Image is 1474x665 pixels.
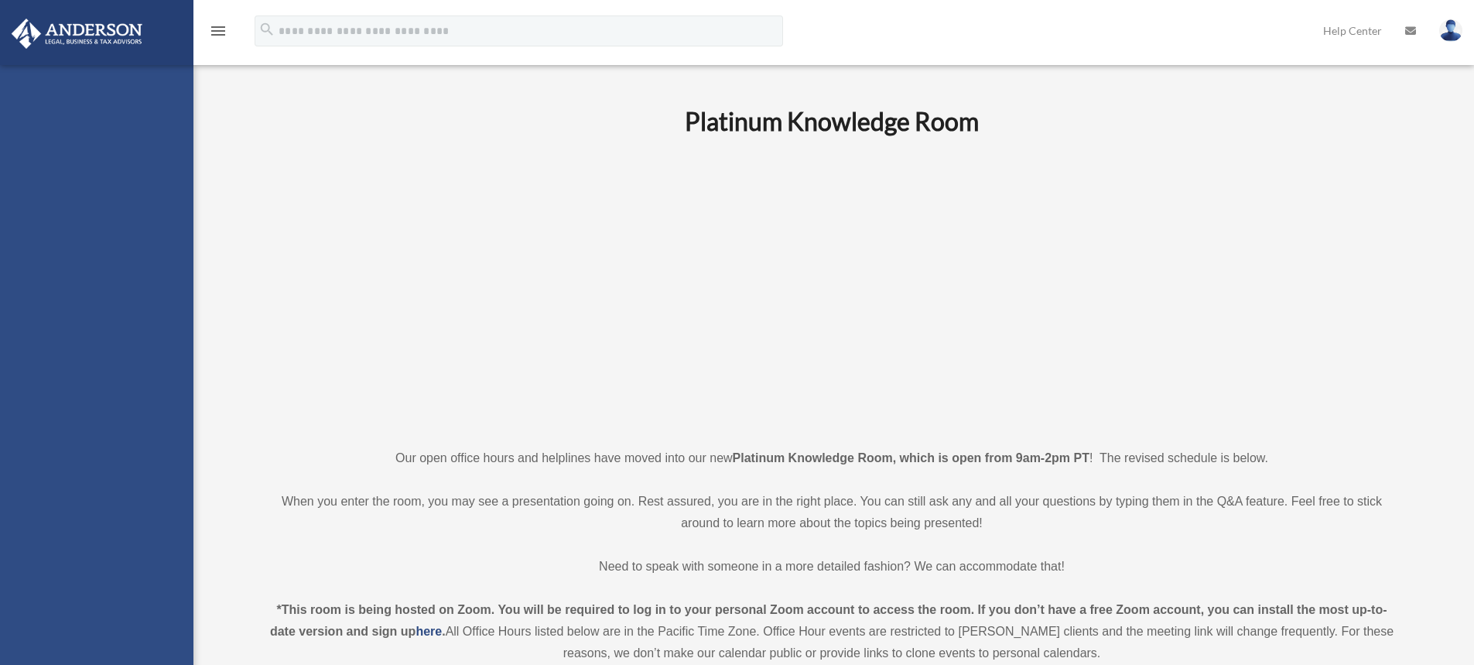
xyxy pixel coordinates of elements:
img: User Pic [1439,19,1462,42]
iframe: 231110_Toby_KnowledgeRoom [600,157,1064,419]
a: menu [209,27,227,40]
p: Our open office hours and helplines have moved into our new ! The revised schedule is below. [265,447,1399,469]
p: Need to speak with someone in a more detailed fashion? We can accommodate that! [265,556,1399,578]
div: All Office Hours listed below are in the Pacific Time Zone. Office Hour events are restricted to ... [265,599,1399,664]
a: here [416,625,442,638]
i: search [258,21,275,38]
b: Platinum Knowledge Room [685,106,979,136]
strong: Platinum Knowledge Room, which is open from 9am-2pm PT [733,451,1089,464]
strong: *This room is being hosted on Zoom. You will be required to log in to your personal Zoom account ... [270,603,1387,638]
strong: . [442,625,445,638]
img: Anderson Advisors Platinum Portal [7,19,147,49]
p: When you enter the room, you may see a presentation going on. Rest assured, you are in the right ... [265,491,1399,534]
i: menu [209,22,227,40]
